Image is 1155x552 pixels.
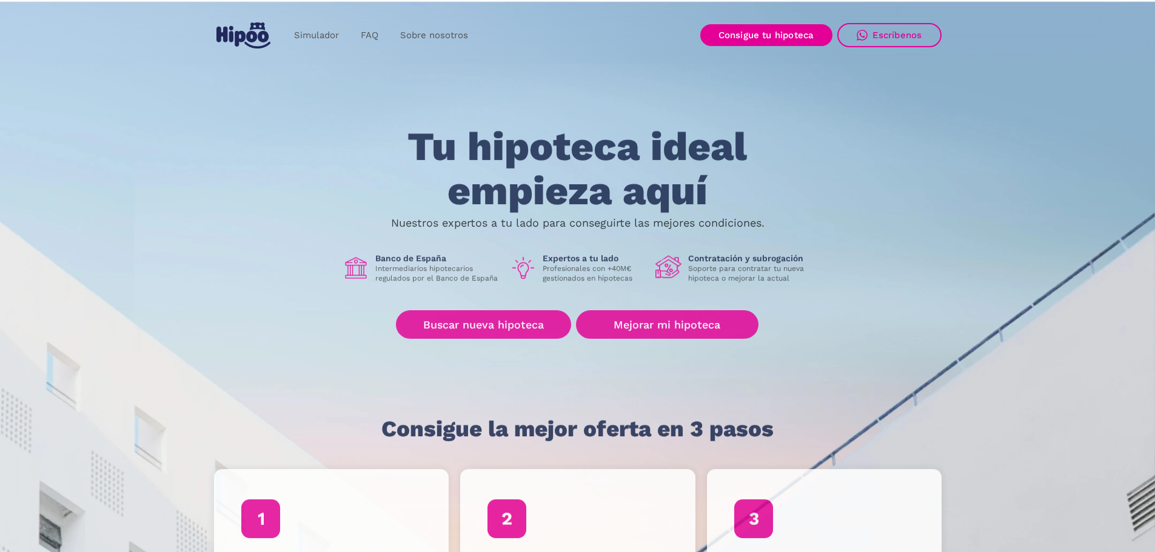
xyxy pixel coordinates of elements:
a: FAQ [350,24,389,47]
p: Intermediarios hipotecarios regulados por el Banco de España [375,264,500,284]
div: Escríbenos [872,30,922,41]
h1: Banco de España [375,253,500,264]
a: Mejorar mi hipoteca [576,311,758,339]
a: Consigue tu hipoteca [700,24,832,46]
h1: Tu hipoteca ideal empieza aquí [347,125,807,213]
a: Sobre nosotros [389,24,479,47]
a: Simulador [283,24,350,47]
h1: Expertos a tu lado [543,253,646,264]
p: Profesionales con +40M€ gestionados en hipotecas [543,264,646,284]
a: home [214,18,273,53]
h1: Consigue la mejor oferta en 3 pasos [381,417,774,441]
a: Escríbenos [837,23,942,47]
h1: Contratación y subrogación [688,253,813,264]
p: Nuestros expertos a tu lado para conseguirte las mejores condiciones. [391,218,765,228]
a: Buscar nueva hipoteca [396,311,571,339]
p: Soporte para contratar tu nueva hipoteca o mejorar la actual [688,264,813,284]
